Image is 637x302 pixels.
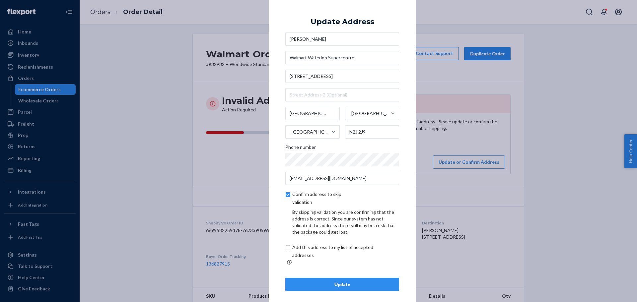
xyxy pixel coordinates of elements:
input: Email (Only Required for International) [285,172,399,185]
div: [GEOGRAPHIC_DATA] [351,110,390,117]
div: By skipping validation you are confirming that the address is correct. Since our system has not v... [292,209,399,235]
div: [GEOGRAPHIC_DATA] [292,129,331,135]
input: Street Address [285,70,399,83]
input: Company Name [285,51,399,64]
input: [GEOGRAPHIC_DATA] [351,107,351,120]
input: ZIP Code [345,125,399,139]
input: [GEOGRAPHIC_DATA] [291,125,292,139]
div: Update Address [311,18,374,26]
span: Phone number [285,144,316,153]
button: Update [285,278,399,291]
input: Street Address 2 (Optional) [285,88,399,101]
input: City [285,107,340,120]
input: First & Last Name [285,32,399,46]
div: Update [291,281,393,288]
